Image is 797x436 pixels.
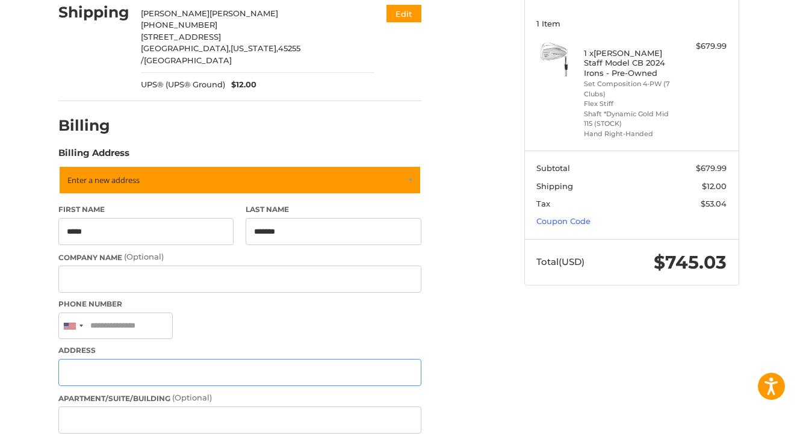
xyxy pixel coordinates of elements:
[141,20,217,30] span: [PHONE_NUMBER]
[584,99,676,109] li: Flex Stiff
[58,116,129,135] h2: Billing
[144,55,232,65] span: [GEOGRAPHIC_DATA]
[536,181,573,191] span: Shipping
[141,43,231,53] span: [GEOGRAPHIC_DATA],
[141,43,300,65] span: 45255 /
[536,19,727,28] h3: 1 Item
[654,251,727,273] span: $745.03
[584,79,676,99] li: Set Composition 4-PW (7 Clubs)
[584,48,676,78] h4: 1 x [PERSON_NAME] Staff Model CB 2024 Irons - Pre-Owned
[231,43,278,53] span: [US_STATE],
[246,204,421,215] label: Last Name
[58,251,421,263] label: Company Name
[386,5,421,22] button: Edit
[59,313,87,339] div: United States: +1
[58,204,234,215] label: First Name
[58,166,421,195] a: Enter or select a different address
[141,8,209,18] span: [PERSON_NAME]
[58,299,421,310] label: Phone Number
[141,79,225,91] span: UPS® (UPS® Ground)
[225,79,256,91] span: $12.00
[536,216,591,226] a: Coupon Code
[58,392,421,404] label: Apartment/Suite/Building
[172,393,212,402] small: (Optional)
[58,146,129,166] legend: Billing Address
[536,256,585,267] span: Total (USD)
[702,181,727,191] span: $12.00
[124,252,164,261] small: (Optional)
[701,199,727,208] span: $53.04
[696,163,727,173] span: $679.99
[536,199,550,208] span: Tax
[679,40,727,52] div: $679.99
[584,109,676,129] li: Shaft *Dynamic Gold Mid 115 (STOCK)
[58,3,129,22] h2: Shipping
[584,129,676,139] li: Hand Right-Handed
[141,32,221,42] span: [STREET_ADDRESS]
[67,175,140,185] span: Enter a new address
[536,163,570,173] span: Subtotal
[209,8,278,18] span: [PERSON_NAME]
[58,345,421,356] label: Address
